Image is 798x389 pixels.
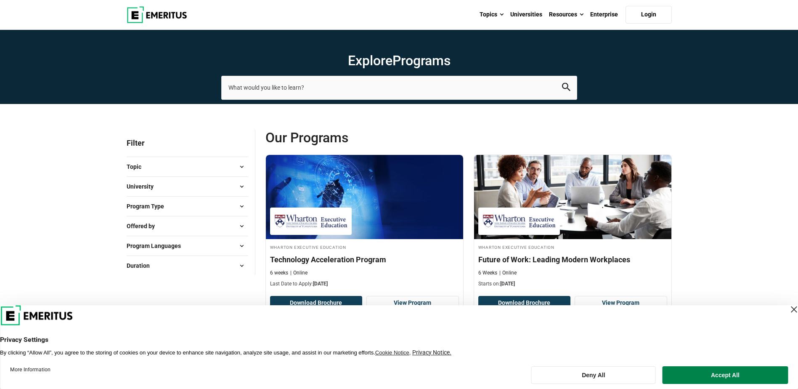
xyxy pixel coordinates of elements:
button: Download Brochure [270,296,363,310]
a: Login [626,6,672,24]
h1: Explore [221,52,577,69]
h4: Wharton Executive Education [270,243,459,250]
span: [DATE] [500,281,515,287]
p: 6 Weeks [478,269,497,277]
img: Future of Work: Leading Modern Workplaces | Online Leadership Course [474,155,671,239]
button: Duration [127,259,248,272]
p: Starts on: [478,280,667,288]
button: Program Languages [127,240,248,252]
input: search-page [221,76,577,99]
span: Topic [127,162,148,171]
h4: Future of Work: Leading Modern Workplaces [478,254,667,265]
p: Online [290,269,308,277]
h4: Technology Acceleration Program [270,254,459,265]
span: Our Programs [265,129,469,146]
h4: Wharton Executive Education [478,243,667,250]
p: 6 weeks [270,269,288,277]
button: Program Type [127,200,248,213]
span: [DATE] [313,281,328,287]
span: Program Type [127,202,171,211]
img: Wharton Executive Education [274,212,347,231]
p: Online [499,269,517,277]
p: Last Date to Apply: [270,280,459,288]
span: Offered by [127,221,162,231]
p: Filter [127,129,248,157]
a: Technology Course by Wharton Executive Education - October 9, 2025 Wharton Executive Education Wh... [266,155,463,292]
a: Leadership Course by Wharton Executive Education - October 9, 2025 Wharton Executive Education Wh... [474,155,671,292]
span: University [127,182,160,191]
img: Wharton Executive Education [483,212,556,231]
button: University [127,180,248,193]
a: search [562,85,570,93]
a: View Program [366,296,459,310]
button: Download Brochure [478,296,571,310]
button: search [562,83,570,93]
img: Technology Acceleration Program | Online Technology Course [266,155,463,239]
button: Topic [127,160,248,173]
span: Program Languages [127,241,188,250]
span: Programs [392,53,451,69]
button: Offered by [127,220,248,232]
span: Duration [127,261,156,270]
a: View Program [575,296,667,310]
